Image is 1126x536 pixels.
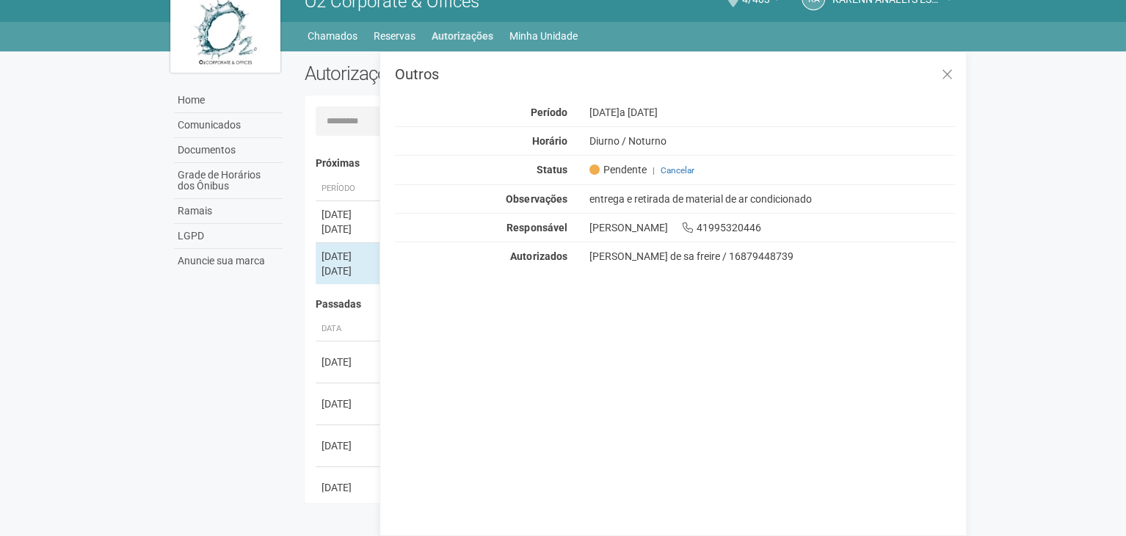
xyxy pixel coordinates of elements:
[578,106,966,119] div: [DATE]
[395,67,955,82] h3: Outros
[322,355,376,369] div: [DATE]
[589,163,646,176] span: Pendente
[578,221,966,234] div: [PERSON_NAME] 41995320446
[305,62,619,84] h2: Autorizações
[506,193,567,205] strong: Observações
[174,88,283,113] a: Home
[660,165,694,175] a: Cancelar
[322,222,376,236] div: [DATE]
[530,106,567,118] strong: Período
[652,165,654,175] span: |
[322,249,376,264] div: [DATE]
[316,158,945,169] h4: Próximas
[174,224,283,249] a: LGPD
[174,249,283,273] a: Anuncie sua marca
[174,163,283,199] a: Grade de Horários dos Ônibus
[506,222,567,233] strong: Responsável
[322,207,376,222] div: [DATE]
[308,26,357,46] a: Chamados
[322,438,376,453] div: [DATE]
[322,264,376,278] div: [DATE]
[578,134,966,148] div: Diurno / Noturno
[316,299,945,310] h4: Passadas
[510,250,567,262] strong: Autorizados
[322,396,376,411] div: [DATE]
[322,480,376,495] div: [DATE]
[531,135,567,147] strong: Horário
[174,138,283,163] a: Documentos
[589,250,955,263] div: [PERSON_NAME] de sa freire / 16879448739
[432,26,493,46] a: Autorizações
[578,192,966,206] div: entrega e retirada de material de ar condicionado
[536,164,567,175] strong: Status
[316,177,382,201] th: Período
[619,106,657,118] span: a [DATE]
[374,26,415,46] a: Reservas
[174,199,283,224] a: Ramais
[316,317,382,341] th: Data
[509,26,578,46] a: Minha Unidade
[174,113,283,138] a: Comunicados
